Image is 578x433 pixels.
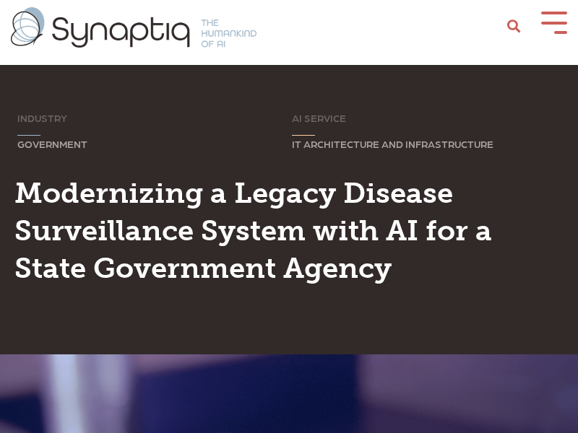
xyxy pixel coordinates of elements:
[17,135,40,136] svg: Sorry, your browser does not support inline SVG.
[292,138,493,149] span: IT ARCHITECTURE AND INFRASTRUCTURE
[292,135,315,136] svg: Sorry, your browser does not support inline SVG.
[17,138,87,149] span: GOVERNMENT
[292,112,346,123] span: AI SERVICE
[11,7,256,48] img: synaptiq logo-2
[17,112,67,123] span: INDUSTRY
[14,175,492,285] span: Modernizing a Legacy Disease Surveillance System with AI for a State Government Agency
